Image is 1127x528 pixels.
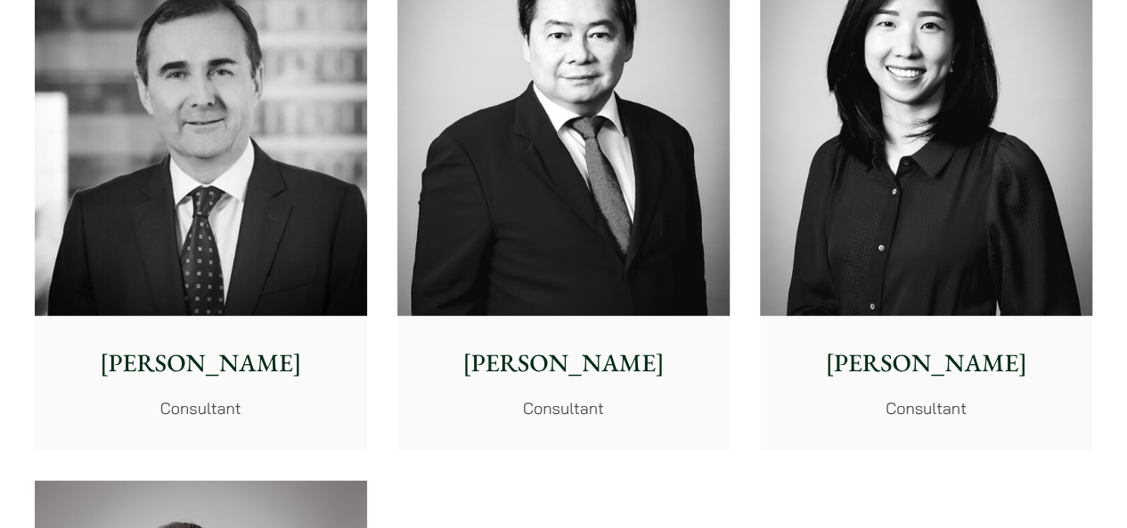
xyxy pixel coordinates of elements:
[412,396,715,420] p: Consultant
[774,396,1078,420] p: Consultant
[49,396,353,420] p: Consultant
[412,345,715,382] p: [PERSON_NAME]
[49,345,353,382] p: [PERSON_NAME]
[774,345,1078,382] p: [PERSON_NAME]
